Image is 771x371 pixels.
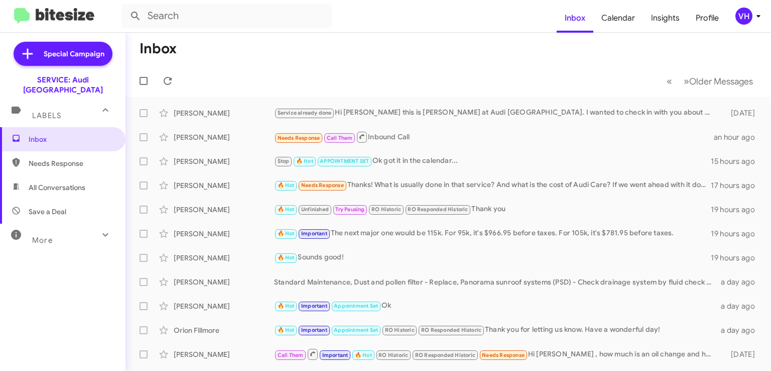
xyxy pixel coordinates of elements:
[711,156,763,166] div: 15 hours ago
[274,324,718,336] div: Thank you for letting us know. Have a wonderful day!
[661,71,759,91] nav: Page navigation example
[274,300,718,312] div: Ok
[718,108,763,118] div: [DATE]
[278,254,295,261] span: 🔥 Hot
[718,277,763,287] div: a day ago
[32,236,53,245] span: More
[174,349,274,359] div: [PERSON_NAME]
[174,301,274,311] div: [PERSON_NAME]
[661,71,678,91] button: Previous
[482,352,525,358] span: Needs Response
[174,108,274,118] div: [PERSON_NAME]
[334,327,378,333] span: Appointment Set
[301,327,327,333] span: Important
[718,325,763,335] div: a day ago
[727,8,760,25] button: VH
[711,253,763,263] div: 19 hours ago
[174,180,274,191] div: [PERSON_NAME]
[408,206,468,213] span: RO Responded Historic
[593,4,643,33] a: Calendar
[278,230,295,237] span: 🔥 Hot
[301,303,327,309] span: Important
[557,4,593,33] a: Inbox
[274,348,718,360] div: Hi [PERSON_NAME] , how much is an oil change and how long will it take ?
[140,41,177,57] h1: Inbox
[711,180,763,191] div: 17 hours ago
[174,229,274,239] div: [PERSON_NAME]
[278,327,295,333] span: 🔥 Hot
[334,303,378,309] span: Appointment Set
[718,349,763,359] div: [DATE]
[274,107,718,119] div: Hi [PERSON_NAME] this is [PERSON_NAME] at Audi [GEOGRAPHIC_DATA]. I wanted to check in with you a...
[174,253,274,263] div: [PERSON_NAME]
[714,132,763,142] div: an hour ago
[29,182,85,193] span: All Conversations
[378,352,408,358] span: RO Historic
[274,179,711,191] div: Thanks! What is usually done in that service? And what is the cost of Audi Care? If we went ahead...
[274,155,711,167] div: Ok got it in the calendar...
[296,158,313,164] span: 🔥 Hot
[14,42,112,66] a: Special Campaign
[355,352,372,358] span: 🔥 Hot
[684,75,689,87] span: »
[301,206,329,213] span: Unfinished
[301,182,344,189] span: Needs Response
[711,229,763,239] div: 19 hours ago
[301,230,327,237] span: Important
[174,132,274,142] div: [PERSON_NAME]
[278,135,320,141] span: Needs Response
[278,206,295,213] span: 🔥 Hot
[421,327,481,333] span: RO Responded Historic
[29,134,114,144] span: Inbox
[643,4,688,33] a: Insights
[322,352,348,358] span: Important
[121,4,332,28] input: Search
[29,207,66,217] span: Save a Deal
[327,135,353,141] span: Call Them
[415,352,475,358] span: RO Responded Historic
[44,49,104,59] span: Special Campaign
[278,110,332,116] span: Service already done
[274,228,711,239] div: The next major one would be 115k. For 95k, it's $966.95 before taxes. For 105k, it's $781.95 befo...
[718,301,763,311] div: a day ago
[278,158,290,164] span: Stop
[274,252,711,263] div: Sounds good!
[174,205,274,215] div: [PERSON_NAME]
[274,204,711,215] div: Thank you
[689,76,753,87] span: Older Messages
[711,205,763,215] div: 19 hours ago
[335,206,364,213] span: Try Pausing
[174,325,274,335] div: Orion Fillmore
[667,75,672,87] span: «
[174,156,274,166] div: [PERSON_NAME]
[174,277,274,287] div: [PERSON_NAME]
[278,303,295,309] span: 🔥 Hot
[385,327,415,333] span: RO Historic
[32,111,61,120] span: Labels
[371,206,401,213] span: RO Historic
[678,71,759,91] button: Next
[278,352,304,358] span: Call Them
[29,158,114,168] span: Needs Response
[278,182,295,189] span: 🔥 Hot
[274,131,714,143] div: Inbound Call
[274,277,718,287] div: Standard Maintenance, Dust and pollen filter - Replace, Panorama sunroof systems (PSD) - Check dr...
[735,8,752,25] div: VH
[688,4,727,33] a: Profile
[320,158,369,164] span: APPOINTMENT SET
